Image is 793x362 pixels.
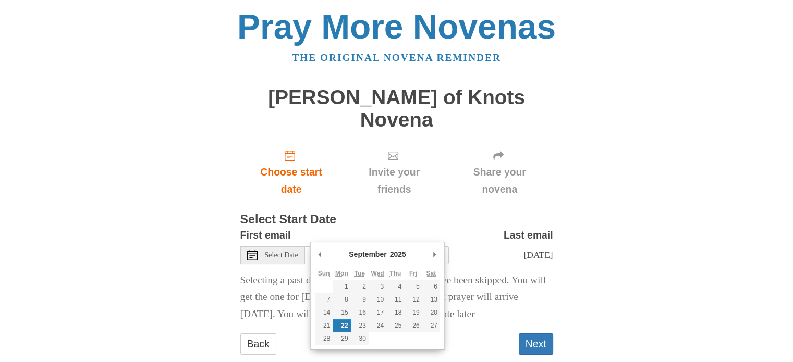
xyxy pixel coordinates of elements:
[251,164,332,198] span: Choose start date
[351,293,369,306] button: 9
[315,293,333,306] button: 7
[318,270,330,277] abbr: Sunday
[523,249,553,260] span: [DATE]
[446,141,553,203] div: Click "Next" to confirm your start date first.
[333,319,350,332] button: 22
[422,319,440,332] button: 27
[422,293,440,306] button: 13
[240,213,553,227] h3: Select Start Date
[430,246,440,262] button: Next Month
[240,86,553,131] h1: [PERSON_NAME] of Knots Novena
[333,306,350,319] button: 15
[315,319,333,332] button: 21
[504,227,553,244] label: Last email
[347,246,388,262] div: September
[386,319,404,332] button: 25
[386,306,404,319] button: 18
[388,246,408,262] div: 2025
[426,270,436,277] abbr: Saturday
[265,252,298,259] span: Select Date
[352,164,435,198] span: Invite your friends
[240,227,291,244] label: First email
[315,332,333,345] button: 28
[351,306,369,319] button: 16
[404,280,422,293] button: 5
[240,333,276,355] a: Back
[369,319,386,332] button: 24
[342,141,446,203] div: Click "Next" to confirm your start date first.
[333,332,350,345] button: 29
[240,272,553,323] p: Selecting a past date means all the past prayers have been skipped. You will get the one for [DAT...
[305,246,449,264] input: Use the arrow keys to pick a date
[422,280,440,293] button: 6
[386,280,404,293] button: 4
[335,270,348,277] abbr: Monday
[369,306,386,319] button: 17
[354,270,364,277] abbr: Tuesday
[369,280,386,293] button: 3
[404,293,422,306] button: 12
[386,293,404,306] button: 11
[333,280,350,293] button: 1
[404,306,422,319] button: 19
[315,246,325,262] button: Previous Month
[371,270,384,277] abbr: Wednesday
[333,293,350,306] button: 8
[369,293,386,306] button: 10
[351,319,369,332] button: 23
[240,141,343,203] a: Choose start date
[519,333,553,355] button: Next
[457,164,543,198] span: Share your novena
[315,306,333,319] button: 14
[404,319,422,332] button: 26
[422,306,440,319] button: 20
[351,280,369,293] button: 2
[292,52,501,63] a: The original novena reminder
[351,332,369,345] button: 30
[389,270,401,277] abbr: Thursday
[237,7,556,46] a: Pray More Novenas
[409,270,417,277] abbr: Friday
